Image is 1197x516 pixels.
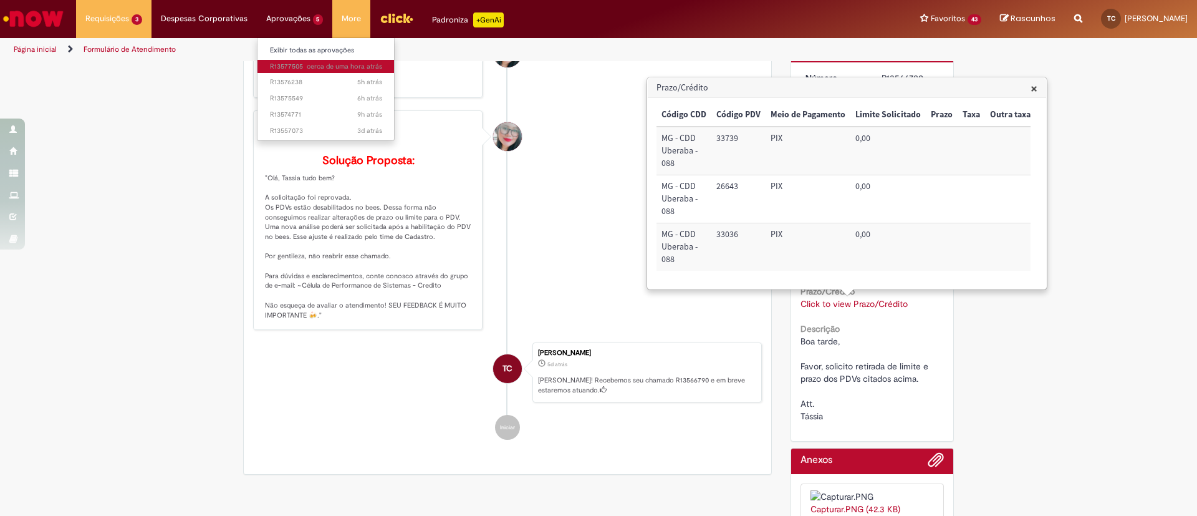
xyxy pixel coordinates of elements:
[307,62,382,71] time: 29/09/2025 14:59:00
[810,490,935,503] img: Capturar.PNG
[257,92,395,105] a: Aberto R13575549 :
[985,175,1036,223] td: Outra taxa:
[850,104,926,127] th: Limite Solicitado
[270,126,382,136] span: R13557073
[711,104,766,127] th: Código PDV
[265,155,473,320] p: "Olá, Tassia tudo bem? A solicitação foi reprovada. Os PDVs estão desabilitados no bees. Dessa fo...
[253,14,762,452] ul: Histórico de tíquete
[850,175,926,223] td: Limite Solicitado: 0,00
[968,14,981,25] span: 43
[380,9,413,27] img: click_logo_yellow_360x200.png
[357,126,382,135] span: 3d atrás
[711,127,766,175] td: Código PDV: 33739
[766,223,850,271] td: Meio de Pagamento: PIX
[711,175,766,223] td: Código PDV: 26643
[357,94,382,103] span: 6h atrás
[257,124,395,138] a: Aberto R13557073 :
[257,60,395,74] a: Aberto R13577505 :
[1000,13,1055,25] a: Rascunhos
[656,127,711,175] td: Código CDD: MG - CDD Uberaba - 088
[711,223,766,271] td: Código PDV: 33036
[850,127,926,175] td: Limite Solicitado: 0,00
[357,77,382,87] time: 29/09/2025 11:36:05
[357,77,382,87] span: 5h atrás
[1125,13,1188,24] span: [PERSON_NAME]
[958,223,985,271] td: Taxa:
[766,104,850,127] th: Meio de Pagamento
[766,127,850,175] td: Meio de Pagamento: PIX
[1031,82,1037,95] button: Close
[257,44,395,57] a: Exibir todas as aprovações
[656,175,711,223] td: Código CDD: MG - CDD Uberaba - 088
[307,62,382,71] span: cerca de uma hora atrás
[538,349,755,357] div: [PERSON_NAME]
[648,78,1046,98] h3: Prazo/Crédito
[766,175,850,223] td: Meio de Pagamento: PIX
[84,44,176,54] a: Formulário de Atendimento
[270,94,382,104] span: R13575549
[432,12,504,27] div: Padroniza
[270,110,382,120] span: R13574771
[493,122,522,151] div: Franciele Fernanda Melo dos Santos
[547,361,567,368] time: 25/09/2025 14:05:13
[926,223,958,271] td: Prazo:
[985,127,1036,175] td: Outra taxa:
[810,504,900,515] a: Capturar.PNG (42.3 KB)
[14,44,57,54] a: Página inicial
[257,108,395,122] a: Aberto R13574771 :
[1107,14,1115,22] span: TC
[958,104,985,127] th: Taxa
[656,223,711,271] td: Código CDD: MG - CDD Uberaba - 088
[1011,12,1055,24] span: Rascunhos
[850,223,926,271] td: Limite Solicitado: 0,00
[357,110,382,119] span: 9h atrás
[322,153,415,168] b: Solução Proposta:
[342,12,361,25] span: More
[958,127,985,175] td: Taxa:
[257,37,395,141] ul: Aprovações
[985,223,1036,271] td: Outra taxa:
[132,14,142,25] span: 3
[1031,80,1037,97] span: ×
[493,354,522,383] div: Tassia Soares Farnesi Correia
[796,72,873,84] dt: Número
[800,336,931,422] span: Boa tarde, Favor, solicito retirada de limite e prazo dos PDVs citados acima. Att. Tássia
[800,323,840,334] b: Descrição
[931,12,965,25] span: Favoritos
[926,104,958,127] th: Prazo
[926,127,958,175] td: Prazo:
[253,343,762,402] li: Tassia Soares Farnesi Correia
[313,14,324,25] span: 5
[270,62,382,72] span: R13577505
[1,6,65,31] img: ServiceNow
[547,361,567,368] span: 5d atrás
[266,12,310,25] span: Aprovações
[928,452,944,474] button: Adicionar anexos
[656,104,711,127] th: Código CDD
[85,12,129,25] span: Requisições
[502,354,512,384] span: TC
[882,72,940,84] div: R13566790
[270,77,382,87] span: R13576238
[647,77,1047,290] div: Prazo/Crédito
[9,38,789,61] ul: Trilhas de página
[161,12,248,25] span: Despesas Corporativas
[800,455,832,466] h2: Anexos
[958,175,985,223] td: Taxa:
[473,12,504,27] p: +GenAi
[257,75,395,89] a: Aberto R13576238 :
[538,376,755,395] p: [PERSON_NAME]! Recebemos seu chamado R13566790 e em breve estaremos atuando.
[926,175,958,223] td: Prazo:
[800,286,855,297] b: Prazo/Crédito
[357,126,382,135] time: 27/09/2025 10:09:37
[800,298,908,309] a: Click to view Prazo/Crédito
[357,110,382,119] time: 29/09/2025 07:36:33
[985,104,1036,127] th: Outra taxa
[357,94,382,103] time: 29/09/2025 10:04:39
